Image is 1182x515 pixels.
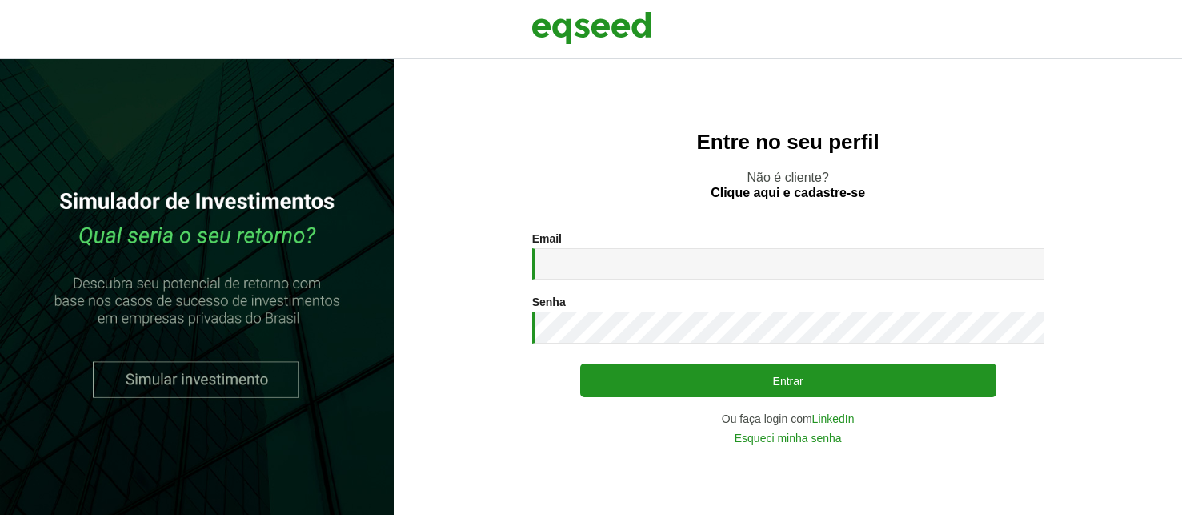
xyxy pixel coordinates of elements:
[426,170,1150,200] p: Não é cliente?
[532,233,562,244] label: Email
[532,413,1044,424] div: Ou faça login com
[531,8,651,48] img: EqSeed Logo
[735,433,842,444] a: Esqueci minha senha
[711,187,865,199] a: Clique aqui e cadastre-se
[580,364,996,397] button: Entrar
[812,413,855,424] a: LinkedIn
[532,296,566,308] label: Senha
[426,131,1150,154] h2: Entre no seu perfil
